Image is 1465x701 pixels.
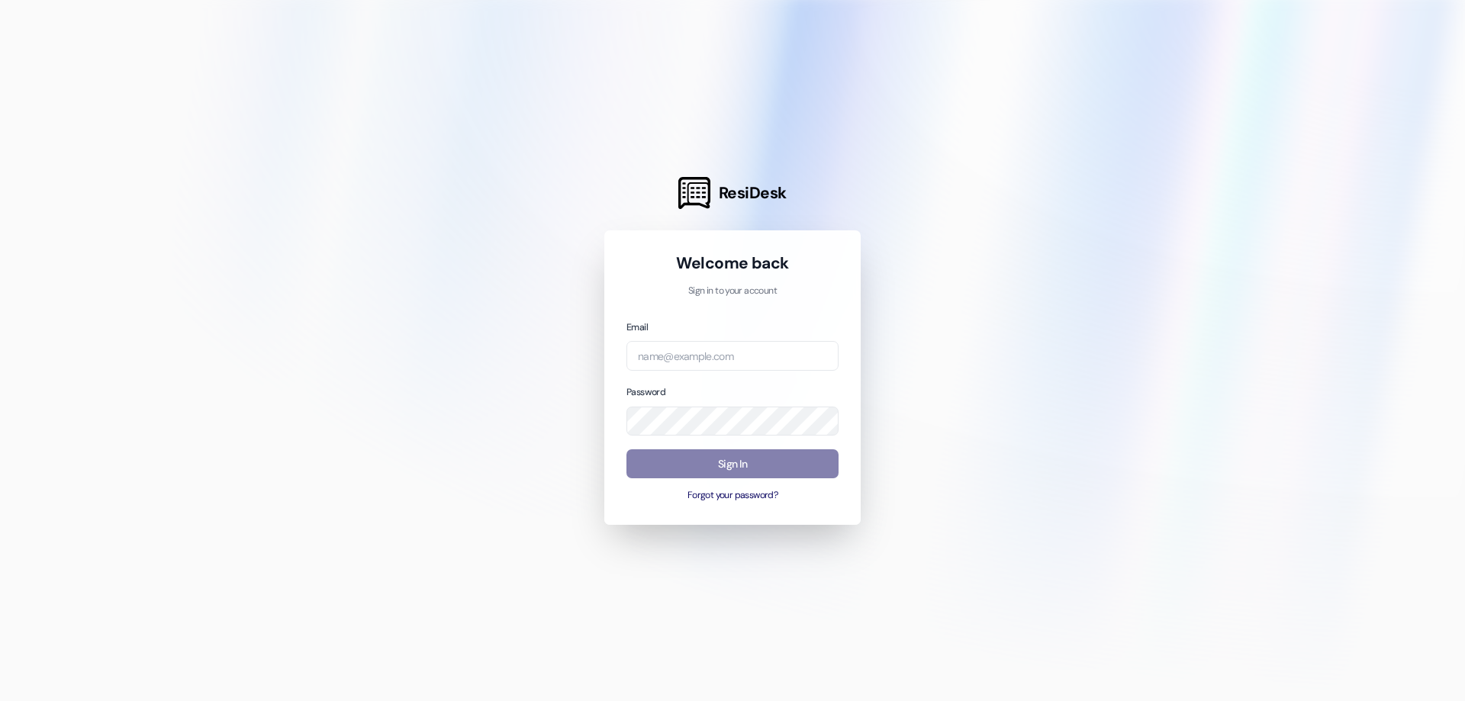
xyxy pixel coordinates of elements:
button: Forgot your password? [626,489,839,503]
span: ResiDesk [719,182,787,204]
input: name@example.com [626,341,839,371]
h1: Welcome back [626,252,839,274]
label: Email [626,321,648,333]
label: Password [626,386,665,398]
p: Sign in to your account [626,285,839,298]
img: ResiDesk Logo [678,177,710,209]
button: Sign In [626,449,839,479]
